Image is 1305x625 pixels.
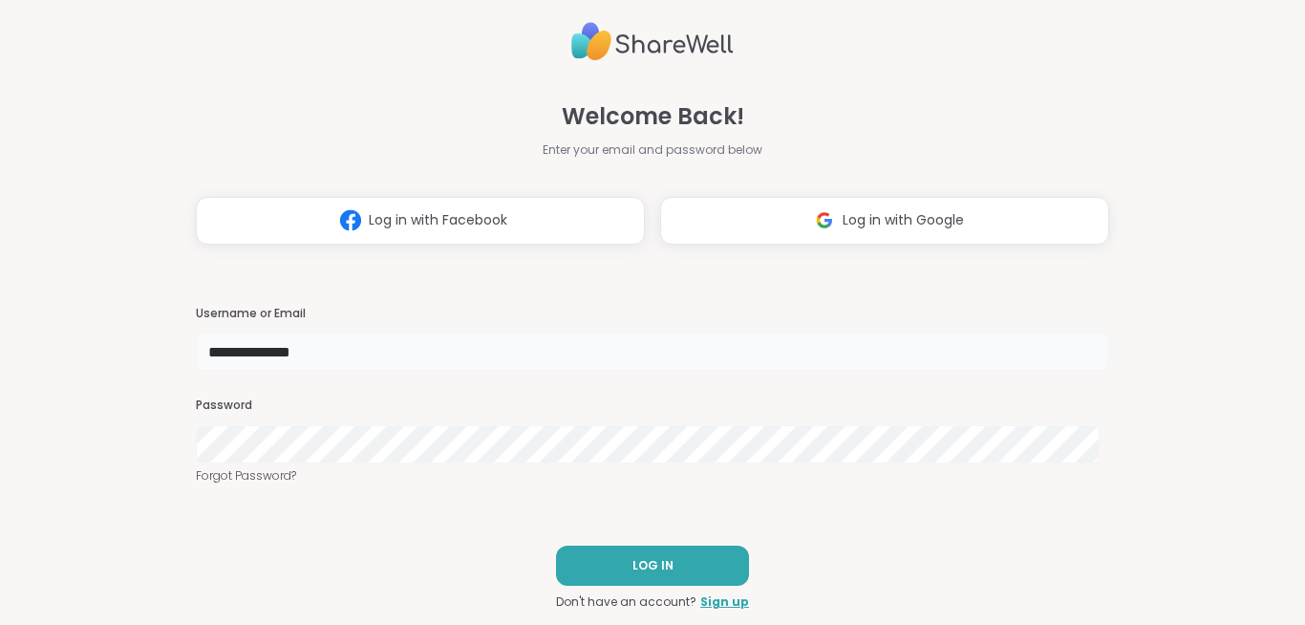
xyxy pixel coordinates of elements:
span: Enter your email and password below [543,141,762,159]
h3: Password [196,398,1109,414]
button: LOG IN [556,546,749,586]
button: Log in with Facebook [196,197,645,245]
span: Welcome Back! [562,99,744,134]
span: Log in with Facebook [369,210,507,230]
a: Sign up [700,593,749,611]
span: Don't have an account? [556,593,696,611]
img: ShareWell Logomark [806,203,843,238]
img: ShareWell Logo [571,14,734,69]
span: Log in with Google [843,210,964,230]
h3: Username or Email [196,306,1109,322]
img: ShareWell Logomark [332,203,369,238]
a: Forgot Password? [196,467,1109,485]
button: Log in with Google [660,197,1109,245]
span: LOG IN [632,557,674,574]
